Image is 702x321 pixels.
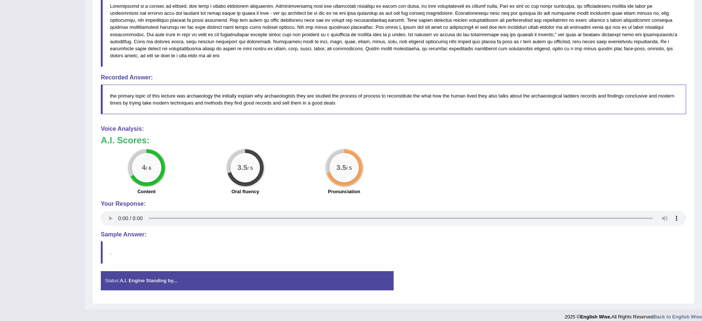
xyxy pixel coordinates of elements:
label: Content [137,188,155,195]
blockquote: the primary topic of this lecture was archaeology the initially explain why archaeologists they a... [101,85,686,114]
h4: Sample Answer: [101,231,686,238]
label: Oral fluency [232,188,259,195]
small: / 5 [346,165,352,171]
small: / 5 [247,165,253,171]
blockquote: . [101,241,686,264]
big: 4 [142,164,146,172]
small: / 6 [146,165,151,171]
h4: Your Response: [101,201,686,207]
strong: A.I. Engine Standing by... [120,278,177,283]
big: 3.5 [336,164,346,172]
div: Status: [101,271,394,290]
div: 2025 © All Rights Reserved [565,310,702,320]
strong: English Wise. [580,314,611,320]
h4: Recorded Answer: [101,74,686,81]
b: A.I. Scores: [101,135,150,145]
a: Back to English Wise [654,314,702,320]
h4: Voice Analysis: [101,126,686,132]
label: Pronunciation [328,188,360,195]
big: 3.5 [237,164,247,172]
